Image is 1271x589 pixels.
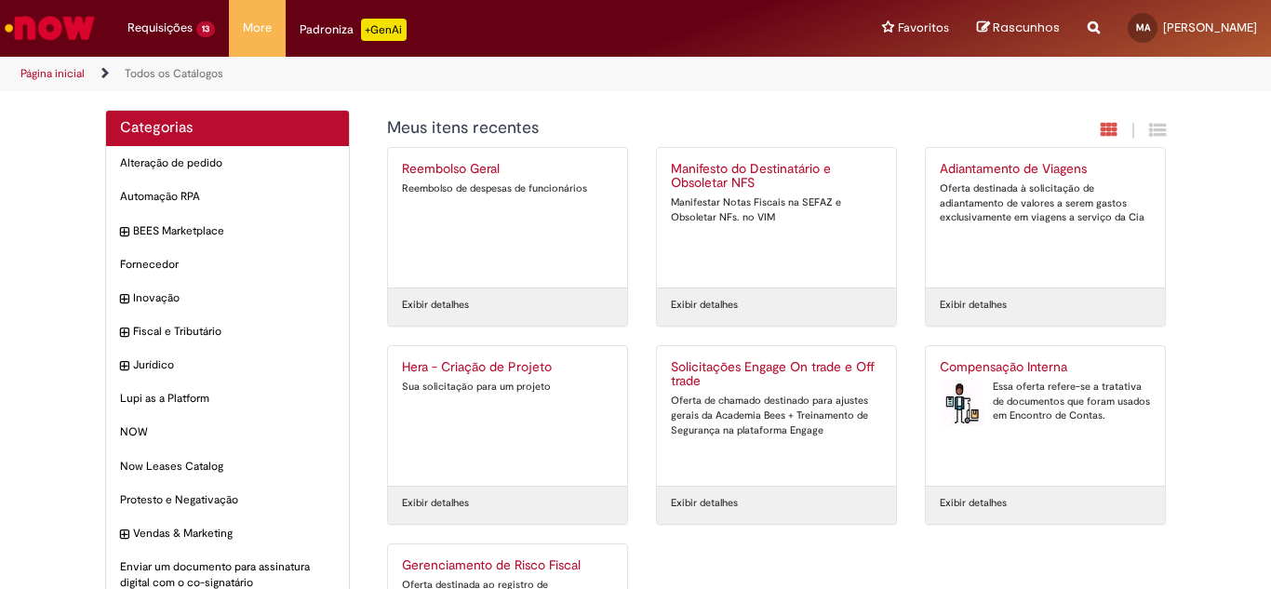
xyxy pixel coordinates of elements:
h2: Hera - Criação de Projeto [402,360,613,375]
span: [PERSON_NAME] [1163,20,1257,35]
div: Padroniza [300,19,407,41]
a: Manifesto do Destinatário e Obsoletar NFS Manifestar Notas Fiscais na SEFAZ e Obsoletar NFs. no VIM [657,148,896,288]
div: expandir categoria Vendas & Marketing Vendas & Marketing [106,516,349,551]
span: Requisições [127,19,193,37]
h2: Solicitações Engage On trade e Off trade [671,360,882,390]
a: Rascunhos [977,20,1060,37]
div: Protesto e Negativação [106,483,349,517]
span: Alteração de pedido [120,155,335,171]
span: More [243,19,272,37]
div: Automação RPA [106,180,349,214]
h2: Manifesto do Destinatário e Obsoletar NFS [671,162,882,192]
span: NOW [120,424,335,440]
span: Jurídico [133,357,335,373]
div: expandir categoria Inovação Inovação [106,281,349,315]
span: Fornecedor [120,257,335,273]
span: Rascunhos [993,19,1060,36]
a: Reembolso Geral Reembolso de despesas de funcionários [388,148,627,288]
a: Exibir detalhes [402,496,469,511]
i: Exibição em cartão [1101,121,1117,139]
i: expandir categoria Fiscal e Tributário [120,324,128,342]
a: Exibir detalhes [940,298,1007,313]
span: Protesto e Negativação [120,492,335,508]
img: ServiceNow [2,9,98,47]
i: expandir categoria BEES Marketplace [120,223,128,242]
div: Reembolso de despesas de funcionários [402,181,613,196]
span: 13 [196,21,215,37]
div: Sua solicitação para um projeto [402,380,613,395]
div: expandir categoria BEES Marketplace BEES Marketplace [106,214,349,248]
i: expandir categoria Vendas & Marketing [120,526,128,544]
h1: {"description":"","title":"Meus itens recentes"} Categoria [387,119,965,138]
div: Manifestar Notas Fiscais na SEFAZ e Obsoletar NFs. no VIM [671,195,882,224]
span: Automação RPA [120,189,335,205]
a: Todos os Catálogos [125,66,223,81]
i: Exibição de grade [1149,121,1166,139]
h2: Adiantamento de Viagens [940,162,1151,177]
h2: Compensação Interna [940,360,1151,375]
div: Essa oferta refere-se a tratativa de documentos que foram usados em Encontro de Contas. [940,380,1151,423]
div: Fornecedor [106,248,349,282]
a: Página inicial [20,66,85,81]
h2: Reembolso Geral [402,162,613,177]
div: Oferta de chamado destinado para ajustes gerais da Academia Bees + Treinamento de Segurança na pl... [671,394,882,437]
span: Favoritos [898,19,949,37]
a: Adiantamento de Viagens Oferta destinada à solicitação de adiantamento de valores a serem gastos ... [926,148,1165,288]
a: Solicitações Engage On trade e Off trade Oferta de chamado destinado para ajustes gerais da Acade... [657,346,896,486]
span: Vendas & Marketing [133,526,335,542]
span: BEES Marketplace [133,223,335,239]
i: expandir categoria Jurídico [120,357,128,376]
a: Hera - Criação de Projeto Sua solicitação para um projeto [388,346,627,486]
a: Exibir detalhes [671,496,738,511]
span: MA [1136,21,1150,33]
h2: Gerenciamento de Risco Fiscal [402,558,613,573]
div: Lupi as a Platform [106,382,349,416]
div: Now Leases Catalog [106,449,349,484]
span: Lupi as a Platform [120,391,335,407]
div: NOW [106,415,349,449]
span: Inovação [133,290,335,306]
h2: Categorias [120,120,335,137]
a: Exibir detalhes [402,298,469,313]
div: Alteração de pedido [106,146,349,181]
img: Compensação Interna [940,380,983,426]
p: +GenAi [361,19,407,41]
div: expandir categoria Jurídico Jurídico [106,348,349,382]
a: Exibir detalhes [671,298,738,313]
a: Compensação Interna Compensação Interna Essa oferta refere-se a tratativa de documentos que foram... [926,346,1165,486]
span: Fiscal e Tributário [133,324,335,340]
div: Oferta destinada à solicitação de adiantamento de valores a serem gastos exclusivamente em viagen... [940,181,1151,225]
span: | [1131,120,1135,141]
ul: Trilhas de página [14,57,834,91]
i: expandir categoria Inovação [120,290,128,309]
div: expandir categoria Fiscal e Tributário Fiscal e Tributário [106,315,349,349]
span: Now Leases Catalog [120,459,335,475]
a: Exibir detalhes [940,496,1007,511]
